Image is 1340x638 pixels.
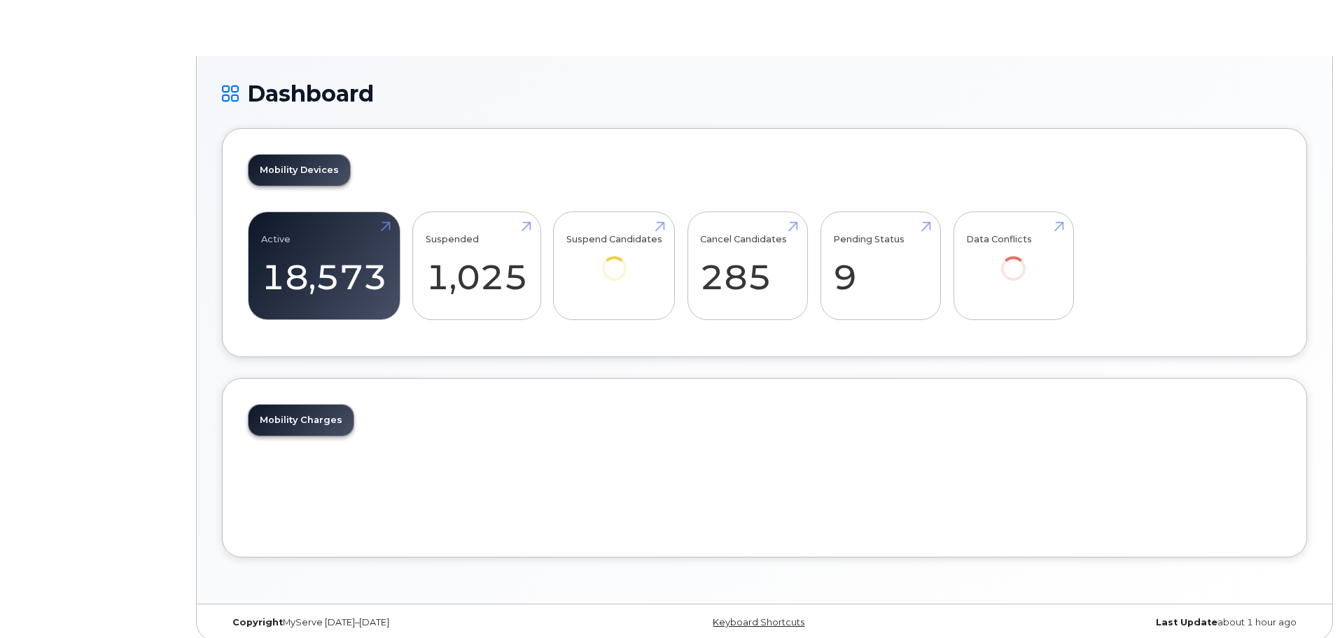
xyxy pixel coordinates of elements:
a: Data Conflicts [966,220,1061,300]
div: MyServe [DATE]–[DATE] [222,617,584,628]
a: Cancel Candidates 285 [700,220,795,312]
h1: Dashboard [222,81,1307,106]
a: Suspended 1,025 [426,220,528,312]
a: Active 18,573 [261,220,387,312]
strong: Last Update [1156,617,1217,627]
a: Mobility Devices [249,155,350,186]
strong: Copyright [232,617,283,627]
div: about 1 hour ago [945,617,1307,628]
a: Mobility Charges [249,405,354,436]
a: Pending Status 9 [833,220,928,312]
a: Keyboard Shortcuts [713,617,804,627]
a: Suspend Candidates [566,220,662,300]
